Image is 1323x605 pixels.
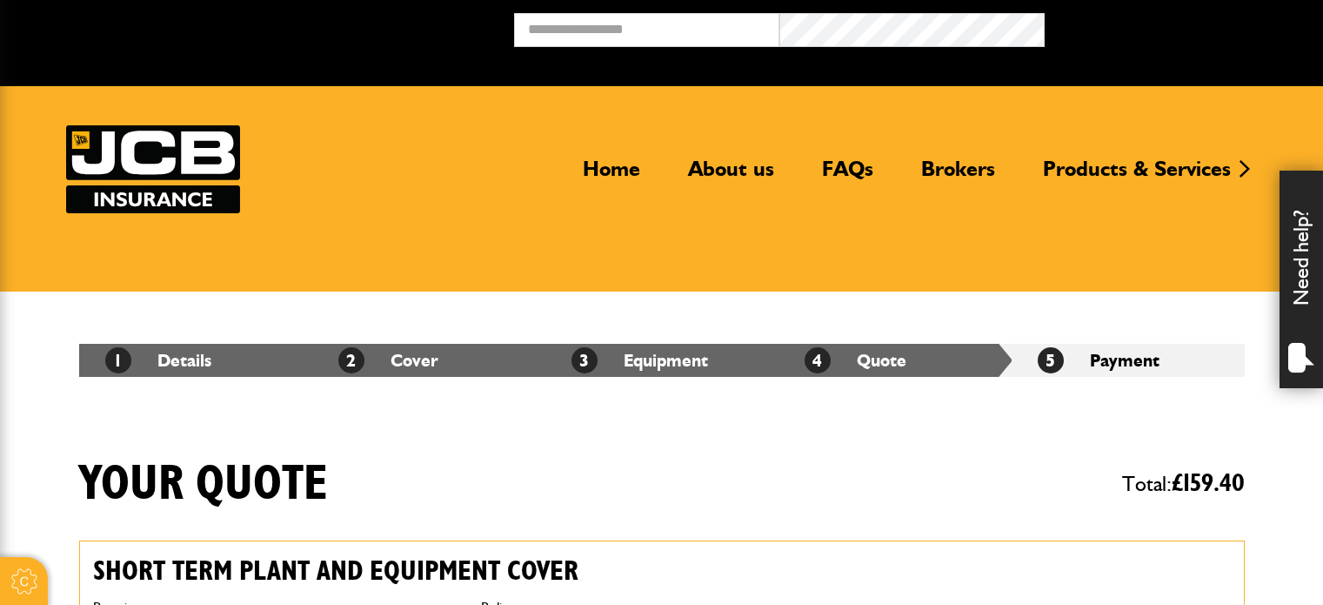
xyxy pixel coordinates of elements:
[93,555,843,588] h2: Short term plant and equipment cover
[338,347,364,373] span: 2
[809,156,886,196] a: FAQs
[571,350,708,371] a: 3Equipment
[1030,156,1244,196] a: Products & Services
[1280,171,1323,388] div: Need help?
[1045,13,1310,40] button: Broker Login
[338,350,438,371] a: 2Cover
[675,156,787,196] a: About us
[1012,344,1245,377] li: Payment
[66,125,240,213] a: JCB Insurance Services
[570,156,653,196] a: Home
[66,125,240,213] img: JCB Insurance Services logo
[778,344,1012,377] li: Quote
[908,156,1008,196] a: Brokers
[1122,464,1245,504] span: Total:
[805,347,831,373] span: 4
[105,350,211,371] a: 1Details
[1183,471,1245,496] span: 159.40
[105,347,131,373] span: 1
[1038,347,1064,373] span: 5
[1172,471,1245,496] span: £
[79,455,328,514] h1: Your quote
[571,347,598,373] span: 3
